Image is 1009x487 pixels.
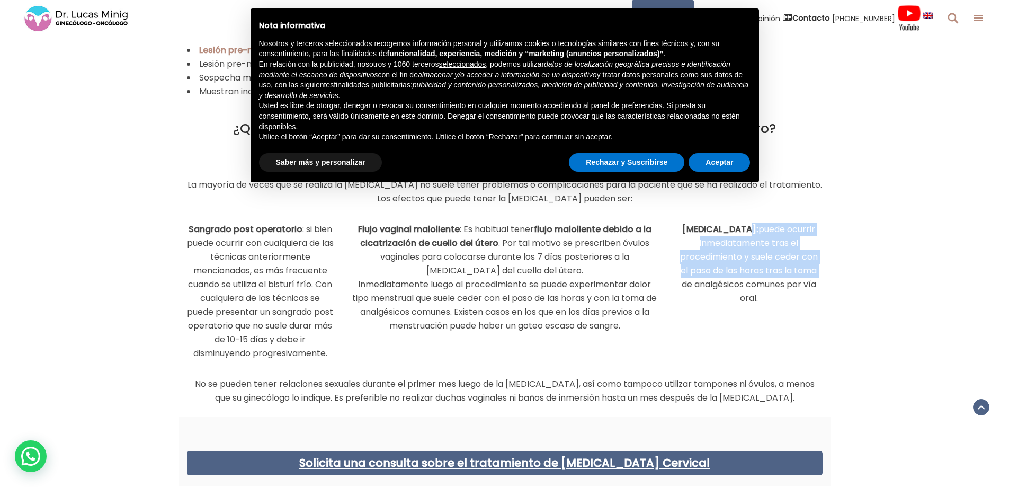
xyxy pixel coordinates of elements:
p: En relación con la publicidad, nosotros y 1060 terceros , podemos utilizar con el fin de y tratar... [259,59,751,101]
p: : si bien puede ocurrir con cualquiera de las técnicas anteriormente mencionadas, es más frecuent... [187,223,334,360]
strong: funcionalidad, experiencia, medición y “marketing (anuncios personalizados)” [387,49,664,58]
h2: Nota informativa [259,21,751,30]
em: datos de localización geográfica precisos e identificación mediante el escaneo de dispositivos [259,60,730,79]
strong: Flujo vaginal maloliente [358,223,460,235]
em: almacenar y/o acceder a información en un dispositivo [418,70,597,79]
h2: ¿Qué efectos adversos puedo tener con la [MEDICAL_DATA] del cuello del útero? [187,121,823,137]
img: language english [923,12,933,19]
p: La mayoría de veces que se realiza la [MEDICAL_DATA] no suele tener problemas o complicaciones pa... [187,178,823,206]
span: [PHONE_NUMBER] [832,12,895,24]
button: Aceptar [689,153,750,172]
button: finalidades publicitarias [334,80,410,91]
li: Sospecha macroscópica de en estadios iniciales (IA1-IA2) [187,71,823,85]
li: Lesión pre-maligna de bajo grado persistente durante, al menos, dos años [187,57,823,71]
a: Solicita una consulta sobre el tratamiento de [MEDICAL_DATA] Cervical [299,455,710,471]
button: Rechazar y Suscribirse [569,153,684,172]
img: Videos Youtube Ginecología [897,5,921,31]
h3: Complicaciones y consecuencias de una [MEDICAL_DATA] cervical [187,147,823,167]
strong: Contacto [792,13,830,23]
button: seleccionados [439,59,486,70]
p: Nosotros y terceros seleccionados recogemos información personal y utilizamos cookies o tecnologí... [259,39,751,59]
li: Muestran indicios de patología precancerosa en el cuello del útero. [187,85,823,99]
p: : Es habitual tener . Por tal motivo se prescriben óvulos vaginales para colocarse durante los 7 ... [350,223,659,333]
strong: Sangrado post operatorio [189,223,302,235]
p: No se pueden tener relaciones sexuales durante el primer mes luego de la [MEDICAL_DATA], así como... [187,377,823,405]
a: Lesión pre-maligna de alto grado [199,44,344,56]
div: WhatsApp contact [15,440,47,472]
p: Usted es libre de otorgar, denegar o revocar su consentimiento en cualquier momento accediendo al... [259,101,751,132]
strong: [MEDICAL_DATA]: [682,223,758,235]
em: publicidad y contenido personalizados, medición de publicidad y contenido, investigación de audie... [259,81,749,100]
p: Utilice el botón “Aceptar” para dar su consentimiento. Utilice el botón “Rechazar” para continuar... [259,132,751,143]
button: Saber más y personalizar [259,153,382,172]
p: puede ocurrir inmediatamente tras el procedimiento y suele ceder con el paso de las horas tras la... [675,223,823,305]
